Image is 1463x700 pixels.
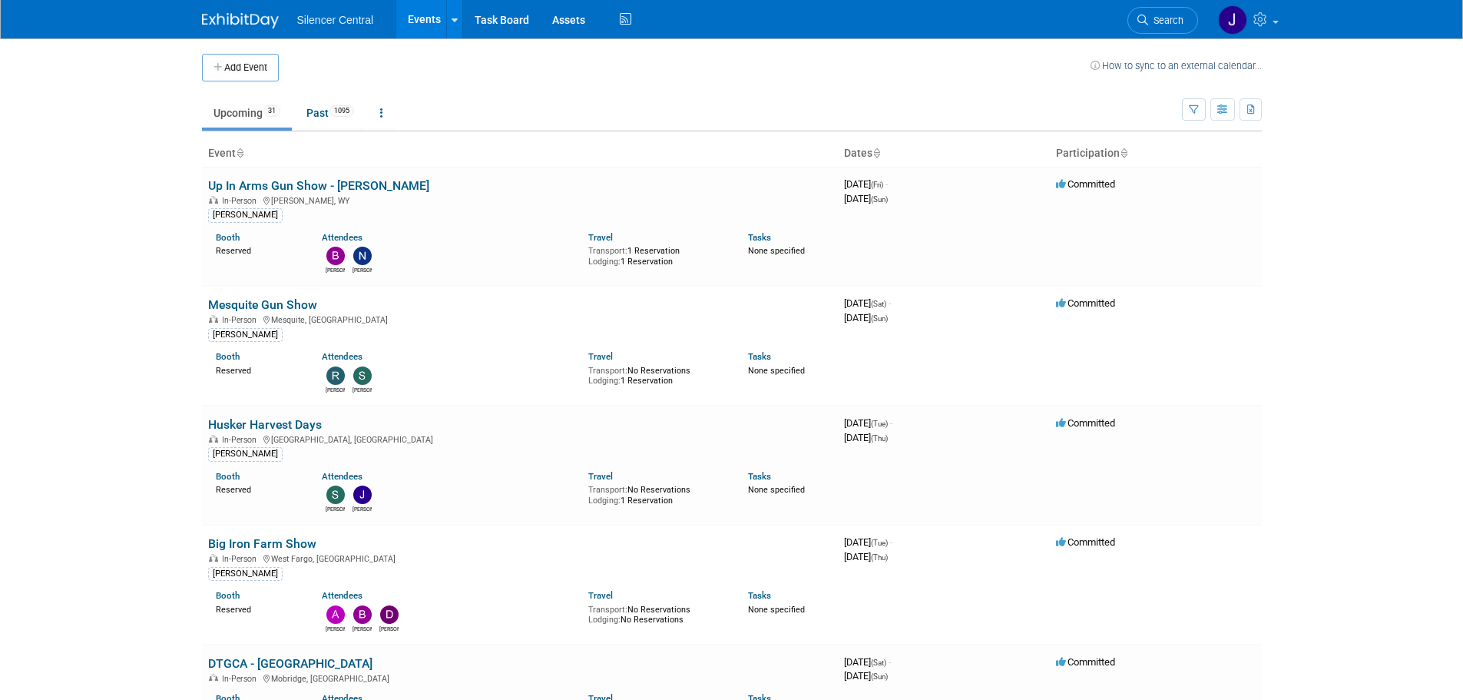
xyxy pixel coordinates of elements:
img: In-Person Event [209,315,218,323]
span: In-Person [222,674,261,684]
span: Committed [1056,178,1115,190]
span: - [890,536,892,548]
div: [PERSON_NAME], WY [208,194,832,206]
img: Rob Young [326,367,345,385]
div: Billee Page [353,624,372,633]
div: [GEOGRAPHIC_DATA], [GEOGRAPHIC_DATA] [208,433,832,445]
span: [DATE] [844,297,891,309]
span: Lodging: [588,376,621,386]
span: [DATE] [844,670,888,682]
a: Booth [216,232,240,243]
a: Big Iron Farm Show [208,536,316,551]
span: In-Person [222,315,261,325]
div: Sarah Young [353,385,372,394]
img: Braden Hougaard [326,247,345,265]
a: Sort by Event Name [236,147,243,159]
img: In-Person Event [209,674,218,682]
img: ExhibitDay [202,13,279,28]
img: Sarah Young [353,367,372,385]
img: Noelle Kealoha [353,247,372,265]
span: (Sun) [871,672,888,681]
span: Committed [1056,656,1115,668]
div: No Reservations No Reservations [588,602,725,625]
span: In-Person [222,554,261,564]
a: Travel [588,232,613,243]
button: Add Event [202,54,279,81]
a: Attendees [322,351,362,362]
span: Silencer Central [297,14,374,26]
img: In-Person Event [209,554,218,562]
th: Participation [1050,141,1262,167]
div: Braden Hougaard [326,265,345,274]
div: Rob Young [326,385,345,394]
span: [DATE] [844,178,888,190]
div: [PERSON_NAME] [208,447,283,461]
a: Booth [216,351,240,362]
a: Sort by Start Date [872,147,880,159]
span: Transport: [588,485,627,495]
th: Dates [838,141,1050,167]
div: Justin Armstrong [353,504,372,513]
img: In-Person Event [209,196,218,204]
span: 1095 [329,105,354,117]
span: Transport: [588,246,627,256]
div: 1 Reservation 1 Reservation [588,243,725,267]
div: Mobridge, [GEOGRAPHIC_DATA] [208,672,832,684]
span: [DATE] [844,417,892,429]
span: (Fri) [871,181,883,189]
a: Tasks [748,232,771,243]
span: Transport: [588,605,627,615]
span: [DATE] [844,551,888,562]
span: [DATE] [844,536,892,548]
span: Committed [1056,536,1115,548]
img: In-Person Event [209,435,218,443]
div: Andrew Sorenson [326,624,345,633]
span: - [885,178,888,190]
span: (Sat) [871,300,886,308]
div: No Reservations 1 Reservation [588,482,725,506]
span: None specified [748,605,805,615]
span: Committed [1056,297,1115,309]
span: Search [1148,15,1183,26]
a: How to sync to an external calendar... [1091,60,1262,71]
a: Search [1127,7,1198,34]
span: (Thu) [871,434,888,443]
div: Reserved [216,363,300,377]
span: Lodging: [588,257,621,267]
span: (Tue) [871,539,888,547]
span: (Tue) [871,420,888,428]
span: None specified [748,366,805,376]
span: Transport: [588,366,627,376]
div: No Reservations 1 Reservation [588,363,725,386]
span: (Sun) [871,195,888,204]
div: Dayla Hughes [379,624,399,633]
div: Reserved [216,243,300,257]
div: [PERSON_NAME] [208,328,283,342]
a: Past1095 [295,98,366,128]
img: Jessica Crawford [1218,5,1247,35]
a: Husker Harvest Days [208,417,322,432]
a: Tasks [748,471,771,482]
span: 31 [263,105,280,117]
span: [DATE] [844,312,888,323]
span: Committed [1056,417,1115,429]
a: Travel [588,471,613,482]
a: Mesquite Gun Show [208,297,317,312]
span: In-Person [222,435,261,445]
span: - [889,656,891,668]
div: [PERSON_NAME] [208,567,283,581]
img: Billee Page [353,605,372,624]
div: West Fargo, [GEOGRAPHIC_DATA] [208,552,832,564]
th: Event [202,141,838,167]
a: Attendees [322,471,362,482]
a: Sort by Participation Type [1120,147,1127,159]
span: Lodging: [588,496,621,506]
div: Steve Phillips [326,504,345,513]
a: Attendees [322,590,362,601]
a: Upcoming31 [202,98,292,128]
span: [DATE] [844,193,888,204]
span: [DATE] [844,432,888,443]
a: Tasks [748,590,771,601]
span: Lodging: [588,615,621,625]
span: None specified [748,246,805,256]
